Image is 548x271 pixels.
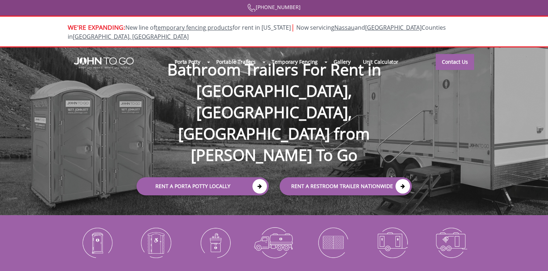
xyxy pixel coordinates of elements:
[280,177,412,195] a: rent a RESTROOM TRAILER Nationwide
[73,224,121,261] img: Portable-Toilets-icon_N.png
[247,4,301,11] a: [PHONE_NUMBER]
[291,22,295,32] span: |
[357,54,405,70] a: Unit Calculator
[137,177,269,195] a: Rent a Porta Potty Locally
[210,54,262,70] a: Portable Trailers
[519,242,548,271] button: Live Chat
[68,24,446,41] span: New line of for rent in [US_STATE]
[132,224,180,261] img: ADA-Accessible-Units-icon_N.png
[327,54,356,70] a: Gallery
[74,57,134,69] img: JOHN to go
[168,54,206,70] a: Porta Potty
[436,54,474,70] a: Contact Us
[250,224,298,261] img: Waste-Services-icon_N.png
[68,24,446,41] span: Now servicing and Counties in
[368,224,416,261] img: Restroom-Trailers-icon_N.png
[309,224,357,261] img: Temporary-Fencing-cion_N.png
[155,24,233,32] a: temporary fencing products
[265,54,324,70] a: Temporary Fencing
[334,24,355,32] a: Nassau
[73,33,189,41] a: [GEOGRAPHIC_DATA], [GEOGRAPHIC_DATA]
[191,224,239,261] img: Portable-Sinks-icon_N.png
[365,24,422,32] a: [GEOGRAPHIC_DATA]
[68,23,125,32] span: WE'RE EXPANDING:
[129,35,419,166] h1: Bathroom Trailers For Rent in [GEOGRAPHIC_DATA], [GEOGRAPHIC_DATA], [GEOGRAPHIC_DATA] from [PERSO...
[427,224,475,261] img: Shower-Trailers-icon_N.png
